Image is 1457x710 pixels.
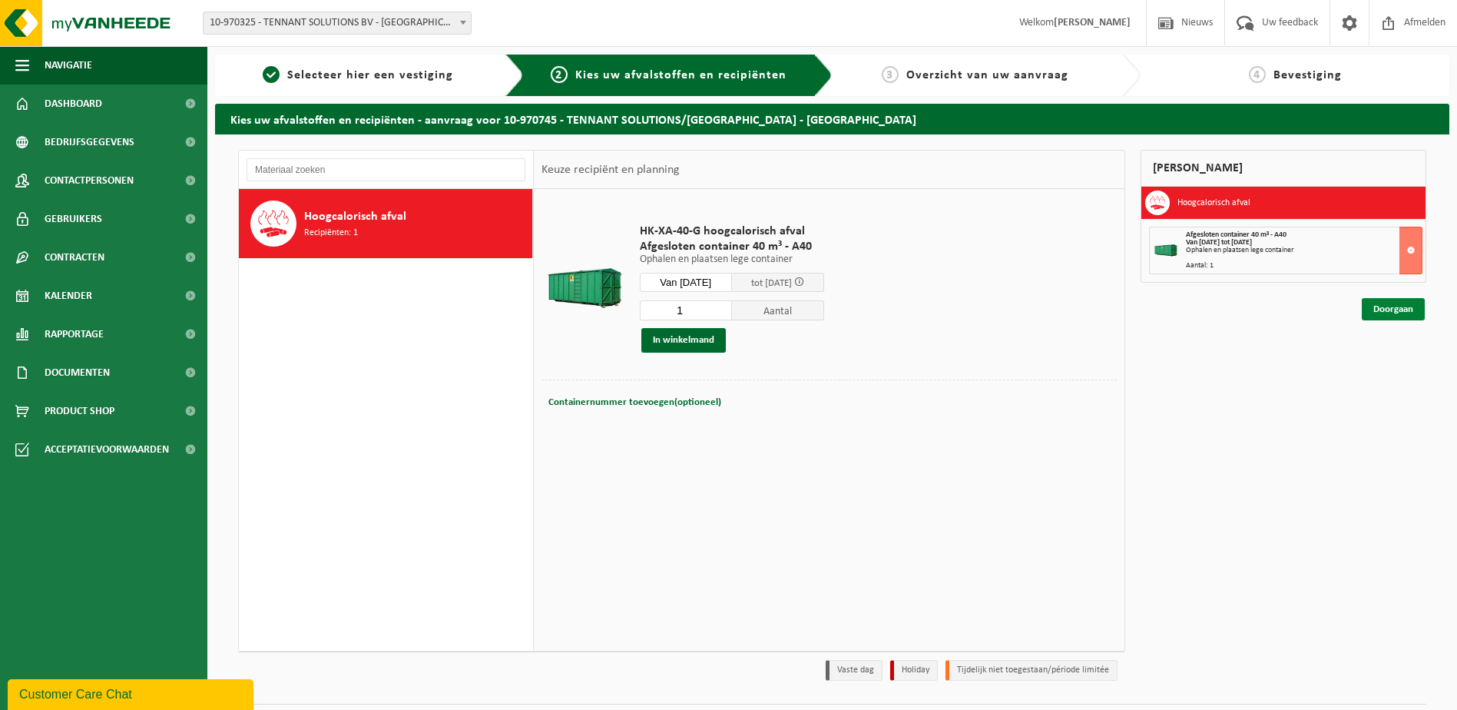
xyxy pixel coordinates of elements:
span: 2 [551,66,568,83]
span: Afgesloten container 40 m³ - A40 [640,239,824,254]
input: Selecteer datum [640,273,732,292]
span: Bedrijfsgegevens [45,123,134,161]
span: 10-970325 - TENNANT SOLUTIONS BV - MECHELEN [203,12,472,35]
span: tot [DATE] [751,278,792,288]
button: Containernummer toevoegen(optioneel) [547,392,723,413]
button: In winkelmand [641,328,726,353]
button: Hoogcalorisch afval Recipiënten: 1 [239,189,533,258]
span: Navigatie [45,46,92,85]
li: Holiday [890,660,938,681]
span: Selecteer hier een vestiging [287,69,453,81]
span: Documenten [45,353,110,392]
p: Ophalen en plaatsen lege container [640,254,824,265]
span: Afgesloten container 40 m³ - A40 [1186,231,1286,239]
input: Materiaal zoeken [247,158,525,181]
span: Dashboard [45,85,102,123]
a: Doorgaan [1362,298,1425,320]
span: Contactpersonen [45,161,134,200]
span: Bevestiging [1273,69,1342,81]
span: Kalender [45,277,92,315]
h3: Hoogcalorisch afval [1177,191,1250,215]
strong: Van [DATE] tot [DATE] [1186,238,1252,247]
span: Overzicht van uw aanvraag [906,69,1068,81]
span: Contracten [45,238,104,277]
span: Kies uw afvalstoffen en recipiënten [575,69,786,81]
li: Tijdelijk niet toegestaan/période limitée [945,660,1118,681]
span: Product Shop [45,392,114,430]
span: Aantal [732,300,824,320]
span: Gebruikers [45,200,102,238]
span: Recipiënten: 1 [304,226,358,241]
span: Containernummer toevoegen(optioneel) [548,397,721,407]
span: 4 [1249,66,1266,83]
span: 10-970325 - TENNANT SOLUTIONS BV - MECHELEN [204,12,471,34]
span: 1 [263,66,280,83]
span: Rapportage [45,315,104,353]
a: 1Selecteer hier een vestiging [223,66,493,85]
span: HK-XA-40-G hoogcalorisch afval [640,224,824,239]
strong: [PERSON_NAME] [1054,17,1131,28]
div: Keuze recipiënt en planning [534,151,687,189]
span: Acceptatievoorwaarden [45,430,169,469]
div: [PERSON_NAME] [1141,150,1426,187]
span: Hoogcalorisch afval [304,207,406,226]
span: 3 [882,66,899,83]
div: Ophalen en plaatsen lege container [1186,247,1422,254]
li: Vaste dag [826,660,882,681]
h2: Kies uw afvalstoffen en recipiënten - aanvraag voor 10-970745 - TENNANT SOLUTIONS/[GEOGRAPHIC_DAT... [215,104,1449,134]
iframe: chat widget [8,676,257,710]
div: Aantal: 1 [1186,262,1422,270]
